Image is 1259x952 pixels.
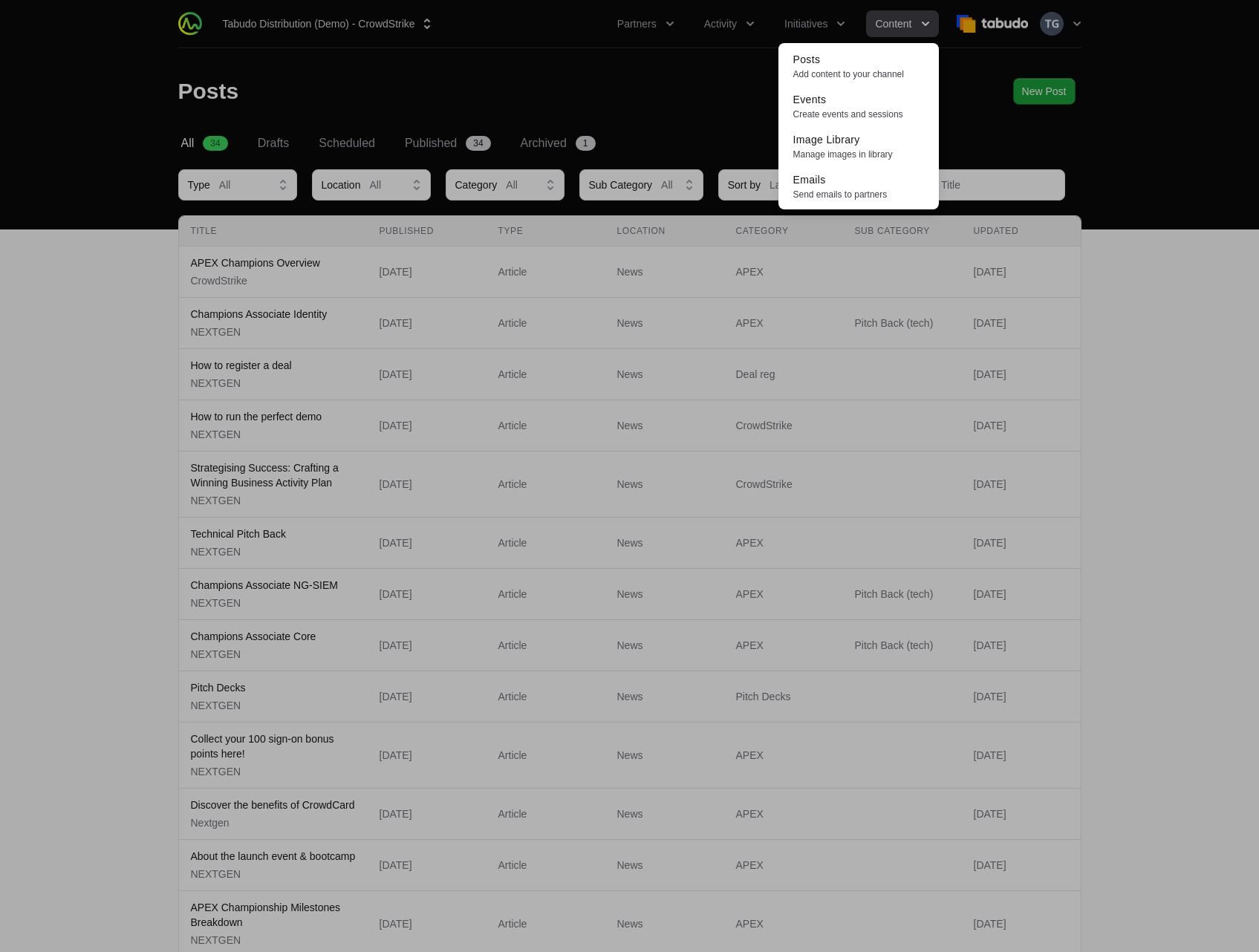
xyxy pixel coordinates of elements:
div: Content menu [866,10,938,37]
span: Create events and sessions [793,108,924,120]
span: Manage images in library [793,149,924,160]
span: Events [793,94,827,105]
span: Posts [793,53,821,65]
a: EventsCreate events and sessions [781,86,936,126]
span: Image Library [793,134,860,146]
div: Main navigation [202,10,939,37]
span: Send emails to partners [793,189,924,200]
a: EmailsSend emails to partners [781,166,936,206]
a: PostsAdd content to your channel [781,46,936,86]
span: Add content to your channel [793,68,924,80]
span: Emails [793,174,826,186]
a: Image LibraryManage images in library [781,126,936,166]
